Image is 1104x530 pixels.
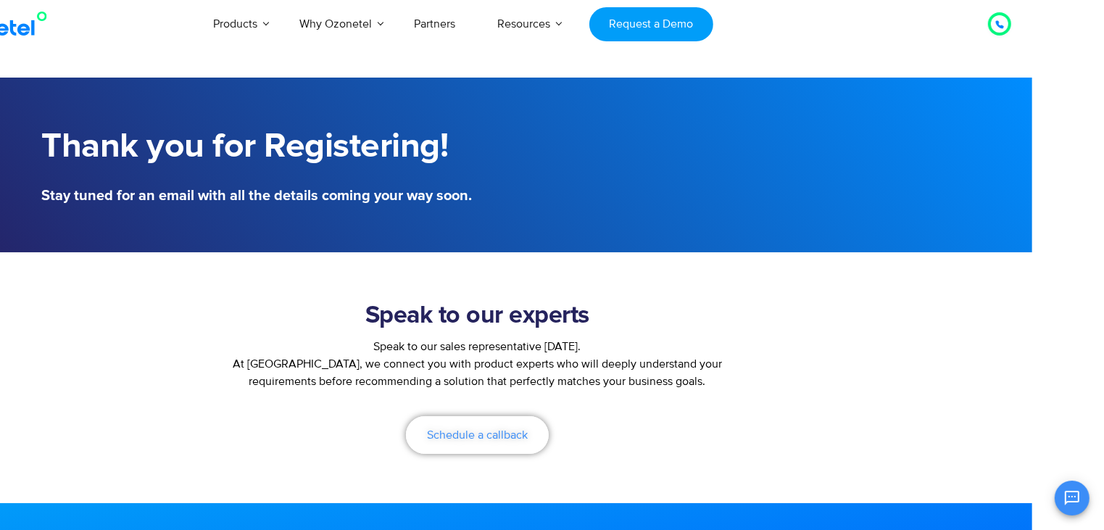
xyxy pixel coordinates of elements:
div: Speak to our sales representative [DATE]. [220,338,735,355]
a: Schedule a callback [406,416,549,454]
h2: Speak to our experts [220,302,735,331]
p: At [GEOGRAPHIC_DATA], we connect you with product experts who will deeply understand your require... [220,355,735,390]
h1: Thank you for Registering! [42,127,473,167]
button: Open chat [1055,481,1090,515]
span: Schedule a callback [427,429,528,441]
a: Request a Demo [589,7,713,41]
h5: Stay tuned for an email with all the details coming your way soon. [42,189,473,203]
